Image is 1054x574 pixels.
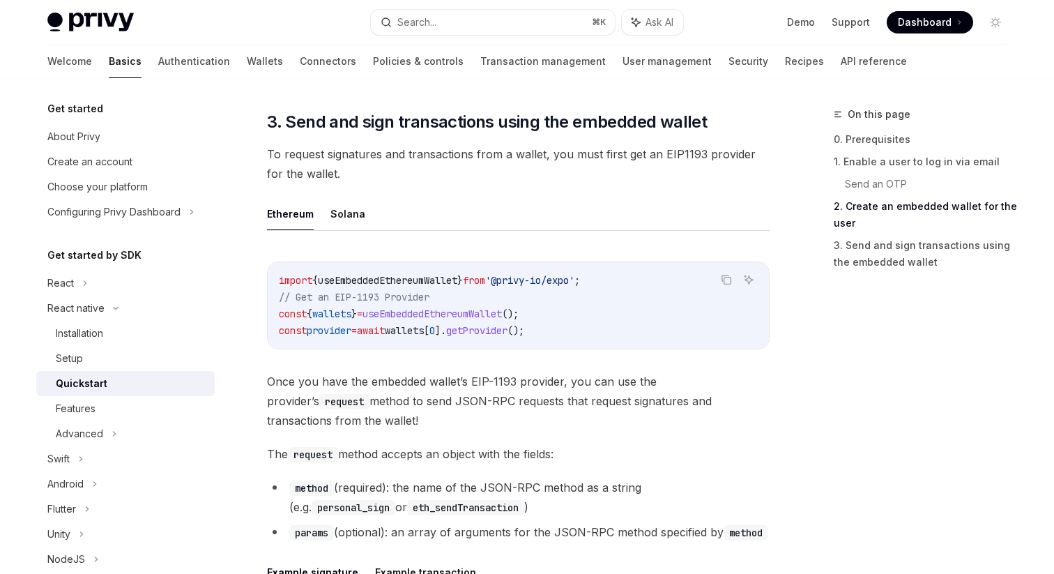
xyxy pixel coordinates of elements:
span: wallets [312,308,351,320]
div: React [47,275,74,292]
code: personal_sign [312,500,395,515]
a: Features [36,396,215,421]
a: 3. Send and sign transactions using the embedded wallet [834,234,1018,273]
a: Choose your platform [36,174,215,199]
h5: Get started [47,100,103,117]
button: Ask AI [622,10,683,35]
code: params [289,525,334,541]
button: Ask AI [740,271,758,289]
button: Copy the contents from the code block [717,271,735,289]
a: Setup [36,346,215,371]
span: Ask AI [646,15,673,29]
div: About Privy [47,128,100,145]
code: request [319,394,369,409]
span: { [307,308,312,320]
a: Connectors [300,45,356,78]
div: Advanced [56,425,103,442]
a: Installation [36,321,215,346]
div: Features [56,400,96,417]
span: On this page [848,106,910,123]
div: Configuring Privy Dashboard [47,204,181,220]
div: Flutter [47,501,76,518]
span: wallets [385,324,424,337]
span: const [279,308,307,320]
a: About Privy [36,124,215,149]
div: Choose your platform [47,179,148,195]
code: method [724,525,768,541]
div: Swift [47,451,70,467]
a: Basics [109,45,142,78]
li: (required): the name of the JSON-RPC method as a string (e.g. or ) [267,478,770,517]
a: Policies & controls [373,45,464,78]
div: Quickstart [56,375,107,392]
span: Dashboard [898,15,952,29]
button: Search...⌘K [371,10,615,35]
span: } [457,274,463,287]
a: Send an OTP [845,173,1018,195]
button: Toggle dark mode [984,11,1007,33]
a: Welcome [47,45,92,78]
span: provider [307,324,351,337]
span: ]. [435,324,446,337]
a: Wallets [247,45,283,78]
a: 0. Prerequisites [834,128,1018,151]
span: ⌘ K [592,17,606,28]
span: The method accepts an object with the fields: [267,444,770,464]
button: Solana [330,197,365,230]
a: User management [623,45,712,78]
div: Unity [47,526,70,543]
span: 0 [429,324,435,337]
a: Demo [787,15,815,29]
div: Installation [56,325,103,342]
span: useEmbeddedEthereumWallet [362,308,502,320]
button: Ethereum [267,197,314,230]
a: API reference [841,45,907,78]
span: ; [574,274,580,287]
span: from [463,274,485,287]
span: '@privy-io/expo' [485,274,574,287]
span: useEmbeddedEthereumWallet [318,274,457,287]
a: Create an account [36,149,215,174]
div: React native [47,300,105,317]
span: = [357,308,362,320]
span: To request signatures and transactions from a wallet, you must first get an EIP1193 provider for ... [267,144,770,183]
span: [ [424,324,429,337]
div: Android [47,476,84,492]
span: import [279,274,312,287]
a: Dashboard [887,11,973,33]
h5: Get started by SDK [47,247,142,264]
a: Authentication [158,45,230,78]
span: } [351,308,357,320]
code: method [289,481,334,496]
code: eth_sendTransaction [407,500,524,515]
div: Setup [56,350,83,367]
img: light logo [47,13,134,32]
span: (); [507,324,524,337]
span: await [357,324,385,337]
span: Once you have the embedded wallet’s EIP-1193 provider, you can use the provider’s method to send ... [267,372,770,430]
code: request [288,447,338,462]
div: NodeJS [47,551,85,568]
span: const [279,324,307,337]
a: Support [832,15,870,29]
a: Transaction management [480,45,606,78]
span: (); [502,308,519,320]
a: Security [728,45,768,78]
div: Create an account [47,153,132,170]
span: 3. Send and sign transactions using the embedded wallet [267,111,707,133]
a: Recipes [785,45,824,78]
span: { [312,274,318,287]
a: Quickstart [36,371,215,396]
span: getProvider [446,324,507,337]
a: 2. Create an embedded wallet for the user [834,195,1018,234]
li: (optional): an array of arguments for the JSON-RPC method specified by [267,522,770,542]
span: = [351,324,357,337]
div: Search... [397,14,436,31]
span: // Get an EIP-1193 Provider [279,291,429,303]
a: 1. Enable a user to log in via email [834,151,1018,173]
